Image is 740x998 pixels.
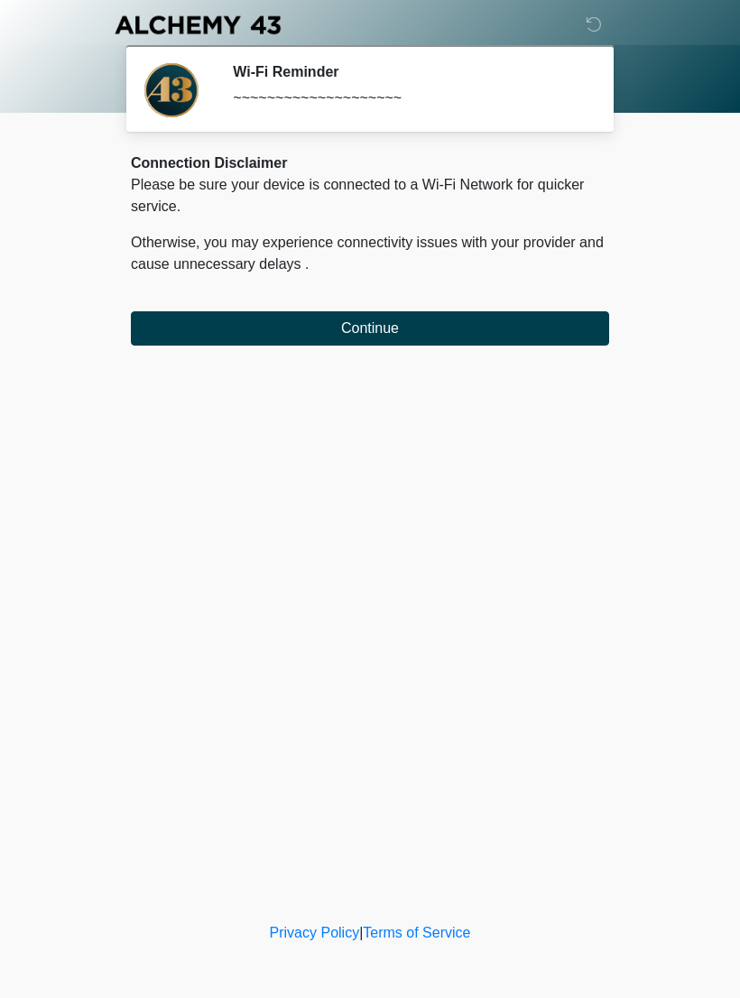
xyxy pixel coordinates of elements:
[113,14,282,36] img: Alchemy 43 Logo
[363,925,470,940] a: Terms of Service
[144,63,199,117] img: Agent Avatar
[359,925,363,940] a: |
[233,63,582,80] h2: Wi-Fi Reminder
[131,311,609,346] button: Continue
[131,174,609,217] p: Please be sure your device is connected to a Wi-Fi Network for quicker service.
[131,152,609,174] div: Connection Disclaimer
[131,232,609,275] p: Otherwise, you may experience connectivity issues with your provider and cause unnecessary delays .
[233,88,582,109] div: ~~~~~~~~~~~~~~~~~~~~
[270,925,360,940] a: Privacy Policy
